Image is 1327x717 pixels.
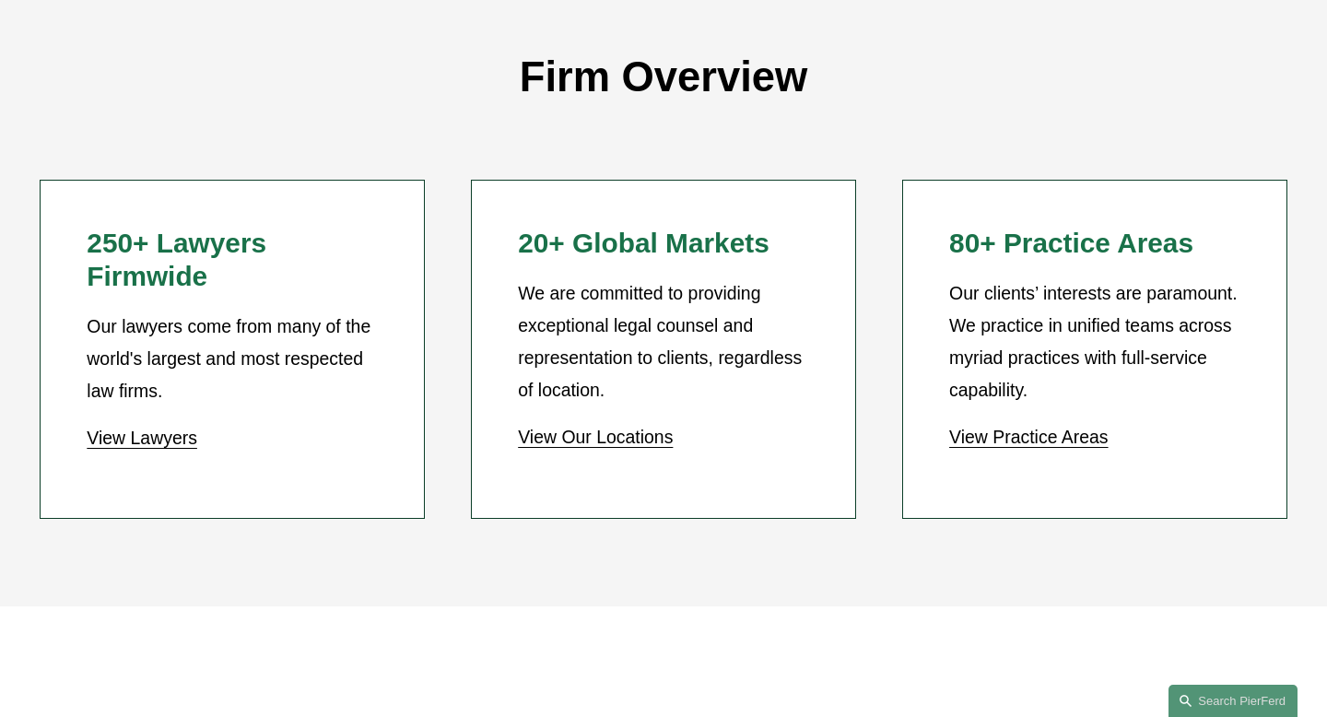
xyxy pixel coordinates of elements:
[40,40,1287,115] p: Firm Overview
[518,427,673,447] a: View Our Locations
[1168,685,1298,717] a: Search this site
[87,428,197,448] a: View Lawyers
[87,311,378,407] p: Our lawyers come from many of the world's largest and most respected law firms.
[87,227,378,293] h2: 250+ Lawyers Firmwide
[518,227,809,260] h2: 20+ Global Markets
[518,277,809,406] p: We are committed to providing exceptional legal counsel and representation to clients, regardless...
[949,227,1240,260] h2: 80+ Practice Areas
[949,277,1240,406] p: Our clients’ interests are paramount. We practice in unified teams across myriad practices with f...
[949,427,1109,447] a: View Practice Areas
